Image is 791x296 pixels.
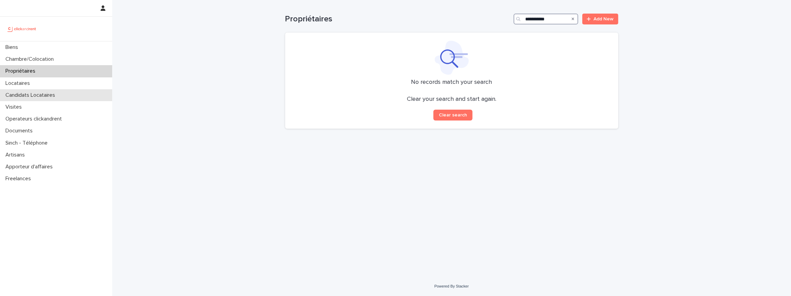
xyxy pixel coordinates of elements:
[582,14,618,24] a: Add New
[3,80,35,87] p: Locataires
[3,164,58,170] p: Apporteur d'affaires
[433,110,472,121] button: Clear search
[594,17,614,21] span: Add New
[293,79,610,86] p: No records match your search
[3,92,61,98] p: Candidats Locataires
[434,284,469,288] a: Powered By Stacker
[439,113,467,117] span: Clear search
[3,44,23,51] p: Biens
[3,140,53,146] p: Sinch - Téléphone
[3,175,36,182] p: Freelances
[407,96,496,103] p: Clear your search and start again.
[3,116,67,122] p: Operateurs clickandrent
[3,104,27,110] p: Visites
[5,22,38,36] img: UCB0brd3T0yccxBKYDjQ
[3,152,30,158] p: Artisans
[514,14,578,24] input: Search
[3,68,41,74] p: Propriétaires
[3,56,59,62] p: Chambre/Colocation
[285,14,511,24] h1: Propriétaires
[3,128,38,134] p: Documents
